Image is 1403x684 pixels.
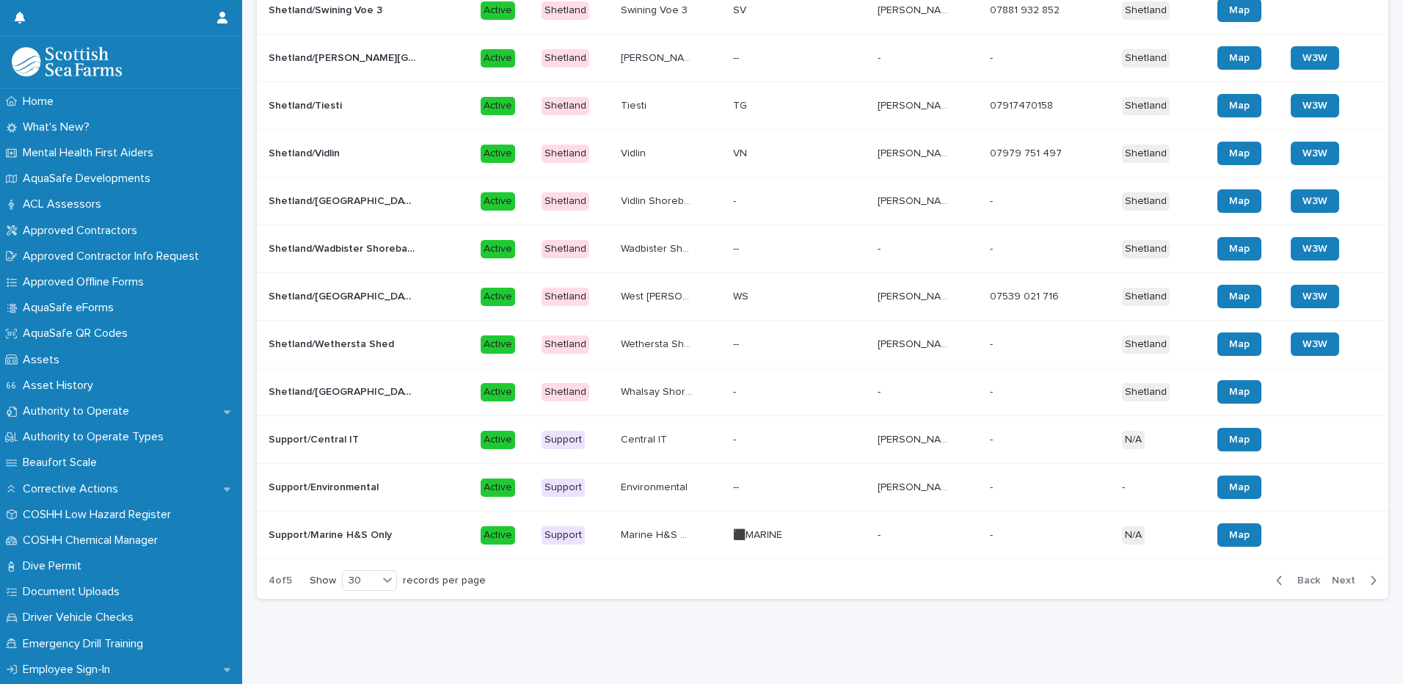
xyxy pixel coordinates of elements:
p: -- [733,49,742,65]
tr: Shetland/Wethersta ShedShetland/Wethersta Shed ActiveShetlandWethersta ShedWethersta Shed ---- [P... [257,321,1388,368]
p: 07881 932 852 [990,1,1063,17]
div: Active [481,288,515,306]
div: Shetland [1122,288,1170,306]
p: Support/Central IT [269,431,362,446]
div: Shetland [1122,145,1170,163]
span: W3W [1302,148,1327,159]
p: West [PERSON_NAME] [621,288,697,303]
p: COSHH Chemical Manager [17,534,170,547]
a: Map [1217,428,1261,451]
span: W3W [1302,101,1327,111]
div: Active [481,145,515,163]
p: - [878,526,883,542]
p: Authority to Operate [17,404,141,418]
p: Wadbister Shorebase [621,240,697,255]
p: ACL Assessors [17,197,113,211]
p: Shetland/[GEOGRAPHIC_DATA] [269,192,418,208]
div: Shetland [1122,192,1170,211]
p: - [878,240,883,255]
span: Map [1229,244,1250,254]
p: Dive Permit [17,559,93,573]
div: 30 [343,573,378,589]
span: Map [1229,387,1250,397]
span: Map [1229,196,1250,206]
p: [PERSON_NAME] [878,479,954,494]
div: Active [481,431,515,449]
div: Active [481,49,515,68]
div: Shetland [542,97,589,115]
div: Support [542,479,585,497]
p: - [990,383,996,399]
tr: Support/Marine H&S OnlySupport/Marine H&S Only ActiveSupportMarine H&S OnlyMarine H&S Only ⬛MARIN... [257,512,1388,559]
div: N/A [1122,526,1145,545]
div: Shetland [1122,97,1170,115]
span: Map [1229,148,1250,159]
div: Shetland [1122,240,1170,258]
p: Environmental [621,479,690,494]
a: W3W [1291,237,1339,261]
a: Map [1217,142,1261,165]
p: TG [733,97,750,112]
button: Next [1326,574,1388,587]
p: Driver Vehicle Checks [17,611,145,625]
tr: Shetland/[GEOGRAPHIC_DATA]Shetland/[GEOGRAPHIC_DATA] ActiveShetlandVidlin ShorebaseVidlin Shoreba... [257,178,1388,225]
p: Vidlin Shorebase [621,192,697,208]
p: Wethersta Shed [621,335,697,351]
p: Shetland/[GEOGRAPHIC_DATA][PERSON_NAME] [269,288,418,303]
p: - [990,49,996,65]
p: - [1122,481,1195,494]
p: AquaSafe eForms [17,301,125,315]
span: W3W [1302,196,1327,206]
p: - [990,526,996,542]
a: Map [1217,237,1261,261]
span: Map [1229,339,1250,349]
div: Shetland [1122,335,1170,354]
p: - [733,431,739,446]
a: Map [1217,285,1261,308]
div: Shetland [1122,383,1170,401]
p: [PERSON_NAME] [878,335,954,351]
div: Shetland [542,145,589,163]
span: Next [1332,575,1364,586]
p: Mental Health First Aiders [17,146,165,160]
div: Shetland [1122,1,1170,20]
p: - [990,479,996,494]
div: Active [481,526,515,545]
p: - [878,49,883,65]
tr: Shetland/VidlinShetland/Vidlin ActiveShetlandVidlinVidlin VNVN [PERSON_NAME][PERSON_NAME] 07979 7... [257,130,1388,178]
p: - [990,192,996,208]
div: Shetland [542,335,589,354]
p: Emergency Drill Training [17,637,155,651]
p: Asset History [17,379,105,393]
div: Shetland [542,383,589,401]
span: Map [1229,291,1250,302]
p: AquaSafe QR Codes [17,327,139,341]
div: Active [481,479,515,497]
a: W3W [1291,94,1339,117]
p: Shetland/Tiesti [269,97,345,112]
a: Map [1217,332,1261,356]
p: Show [310,575,336,587]
a: W3W [1291,285,1339,308]
span: Map [1229,5,1250,15]
div: Shetland [542,49,589,68]
a: W3W [1291,189,1339,213]
a: Map [1217,523,1261,547]
p: Corrective Actions [17,482,130,496]
p: [PERSON_NAME] [878,145,954,160]
p: 07979 751 497 [990,145,1065,160]
p: AquaSafe Developments [17,172,162,186]
p: Approved Contractors [17,224,149,238]
p: - [990,240,996,255]
tr: Support/EnvironmentalSupport/Environmental ActiveSupportEnvironmentalEnvironmental ---- [PERSON_N... [257,464,1388,512]
p: COSHH Low Hazard Register [17,508,183,522]
a: Map [1217,476,1261,499]
a: Map [1217,94,1261,117]
p: Shetland/[GEOGRAPHIC_DATA] [269,383,418,399]
tr: Shetland/[PERSON_NAME][GEOGRAPHIC_DATA]Shetland/[PERSON_NAME][GEOGRAPHIC_DATA] ActiveShetland[PER... [257,34,1388,82]
p: Whalsay Shorebase [621,383,697,399]
div: Active [481,1,515,20]
a: Map [1217,380,1261,404]
div: Active [481,97,515,115]
tr: Shetland/TiestiShetland/Tiesti ActiveShetlandTiestiTiesti TGTG [PERSON_NAME][PERSON_NAME] 0791747... [257,82,1388,130]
